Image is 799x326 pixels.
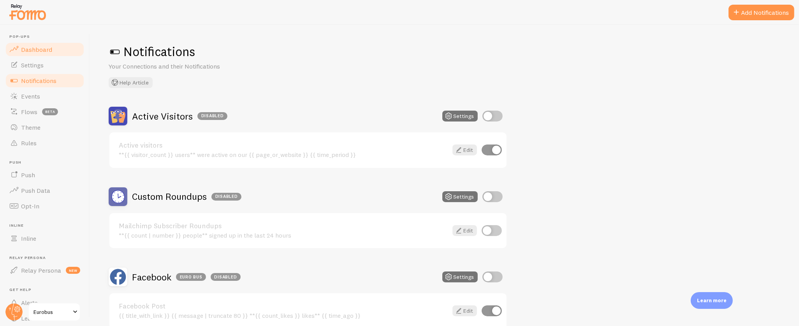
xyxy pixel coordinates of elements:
[21,92,40,100] span: Events
[21,123,40,131] span: Theme
[119,303,448,310] a: Facebook Post
[5,135,85,151] a: Rules
[21,139,37,147] span: Rules
[442,191,478,202] button: Settings
[5,120,85,135] a: Theme
[21,299,38,307] span: Alerts
[132,271,241,283] h2: Facebook
[452,225,477,236] a: Edit
[21,187,50,194] span: Push Data
[9,287,85,293] span: Get Help
[132,190,241,203] h2: Custom Roundups
[5,73,85,88] a: Notifications
[697,297,727,304] p: Learn more
[109,77,153,88] button: Help Article
[109,107,127,125] img: Active Visitors
[21,108,37,116] span: Flows
[5,42,85,57] a: Dashboard
[5,104,85,120] a: Flows beta
[119,312,448,319] div: {{ title_with_link }} {{ message | truncate 80 }} **{{ count_likes }} likes** {{ time_ago }}
[21,77,56,85] span: Notifications
[21,234,36,242] span: Inline
[5,167,85,183] a: Push
[21,171,35,179] span: Push
[21,202,39,210] span: Opt-In
[119,222,448,229] a: Mailchimp Subscriber Roundups
[5,198,85,214] a: Opt-In
[5,263,85,278] a: Relay Persona new
[132,110,227,122] h2: Active Visitors
[21,61,44,69] span: Settings
[5,57,85,73] a: Settings
[33,307,70,317] span: Eurobus
[9,160,85,165] span: Push
[119,142,448,149] a: Active visitors
[42,108,58,115] span: beta
[211,273,241,281] div: Disabled
[28,303,81,321] a: Eurobus
[442,271,478,282] button: Settings
[9,256,85,261] span: Relay Persona
[119,232,448,239] div: **{{ count | number }} people** signed up in the last 24 hours
[109,187,127,206] img: Custom Roundups
[66,267,80,274] span: new
[9,223,85,228] span: Inline
[197,112,227,120] div: Disabled
[5,231,85,246] a: Inline
[119,151,448,158] div: **{{ visitor_count }} users** were active on our {{ page_or_website }} {{ time_period }}
[211,193,241,201] div: Disabled
[442,111,478,122] button: Settings
[109,62,296,71] p: Your Connections and their Notifications
[9,34,85,39] span: Pop-ups
[5,183,85,198] a: Push Data
[21,266,61,274] span: Relay Persona
[5,88,85,104] a: Events
[109,44,780,60] h1: Notifications
[8,2,47,22] img: fomo-relay-logo-orange.svg
[176,273,206,281] div: Euro Bus
[452,144,477,155] a: Edit
[21,46,52,53] span: Dashboard
[691,292,733,309] div: Learn more
[5,295,85,310] a: Alerts
[109,268,127,286] img: Facebook
[452,305,477,316] a: Edit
